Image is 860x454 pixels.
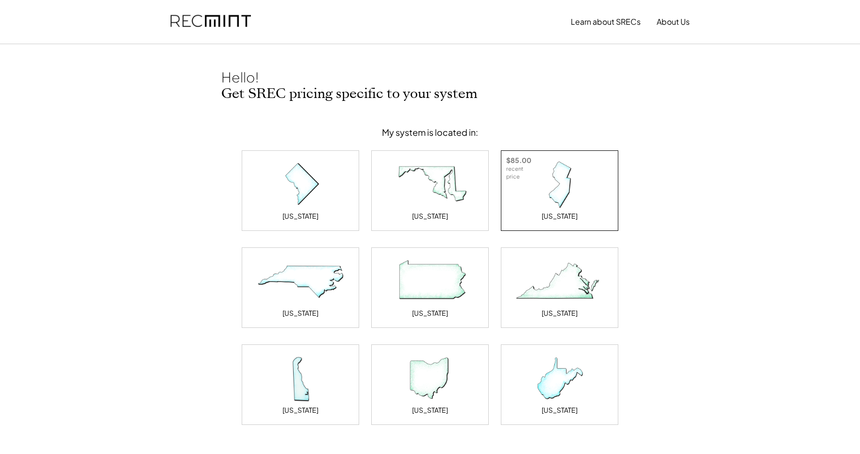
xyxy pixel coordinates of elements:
div: My system is located in: [382,127,478,138]
div: [US_STATE] [542,211,578,221]
div: [US_STATE] [282,405,318,415]
img: Ohio [381,355,479,403]
h2: Get SREC pricing specific to your system [221,86,639,102]
div: [US_STATE] [412,405,448,415]
div: [US_STATE] [542,308,578,318]
div: [US_STATE] [282,211,318,221]
img: Maryland [381,161,479,209]
img: Virginia [511,258,608,306]
img: Delaware [252,355,349,403]
img: West Virginia [511,355,608,403]
div: [US_STATE] [412,308,448,318]
div: [US_STATE] [412,211,448,221]
img: District of Columbia [252,161,349,209]
img: recmint-logotype%403x.png [170,5,251,38]
img: Pennsylvania [381,258,479,306]
button: About Us [657,12,690,32]
div: [US_STATE] [542,405,578,415]
img: New Jersey [511,161,608,209]
div: [US_STATE] [282,308,318,318]
img: North Carolina [252,258,349,306]
button: Learn about SRECs [571,12,641,32]
div: Hello! [221,68,318,86]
